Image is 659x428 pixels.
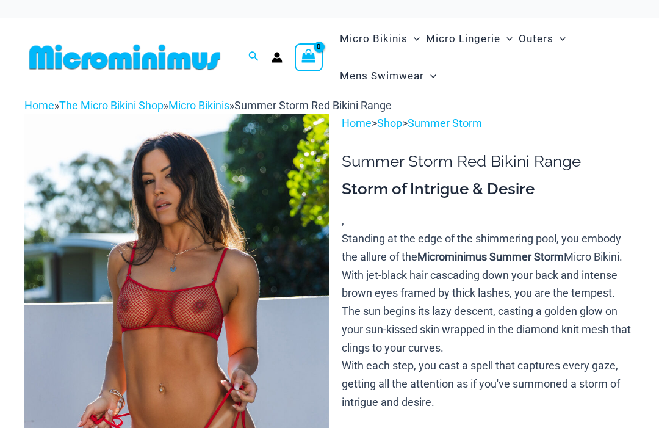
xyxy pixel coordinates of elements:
span: » » » [24,99,392,112]
span: Menu Toggle [424,60,436,92]
a: Search icon link [248,49,259,65]
span: Menu Toggle [500,23,513,54]
p: > > [342,114,635,132]
span: Mens Swimwear [340,60,424,92]
span: Menu Toggle [553,23,566,54]
a: Account icon link [272,52,283,63]
a: Mens SwimwearMenu ToggleMenu Toggle [337,57,439,95]
a: Shop [377,117,402,129]
h3: Storm of Intrigue & Desire [342,179,635,200]
span: Micro Bikinis [340,23,408,54]
a: OutersMenu ToggleMenu Toggle [516,20,569,57]
a: Home [342,117,372,129]
a: View Shopping Cart, empty [295,43,323,71]
a: Micro BikinisMenu ToggleMenu Toggle [337,20,423,57]
span: Outers [519,23,553,54]
nav: Site Navigation [335,18,635,96]
span: Menu Toggle [408,23,420,54]
img: MM SHOP LOGO FLAT [24,43,225,71]
a: Home [24,99,54,112]
span: Micro Lingerie [426,23,500,54]
p: Standing at the edge of the shimmering pool, you embody the allure of the Micro Bikini. With jet-... [342,230,635,411]
a: Micro LingerieMenu ToggleMenu Toggle [423,20,516,57]
a: Summer Storm [408,117,482,129]
h1: Summer Storm Red Bikini Range [342,152,635,171]
b: Microminimus Summer Storm [417,250,564,263]
a: The Micro Bikini Shop [59,99,164,112]
div: , [342,179,635,412]
a: Micro Bikinis [168,99,229,112]
span: Summer Storm Red Bikini Range [234,99,392,112]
